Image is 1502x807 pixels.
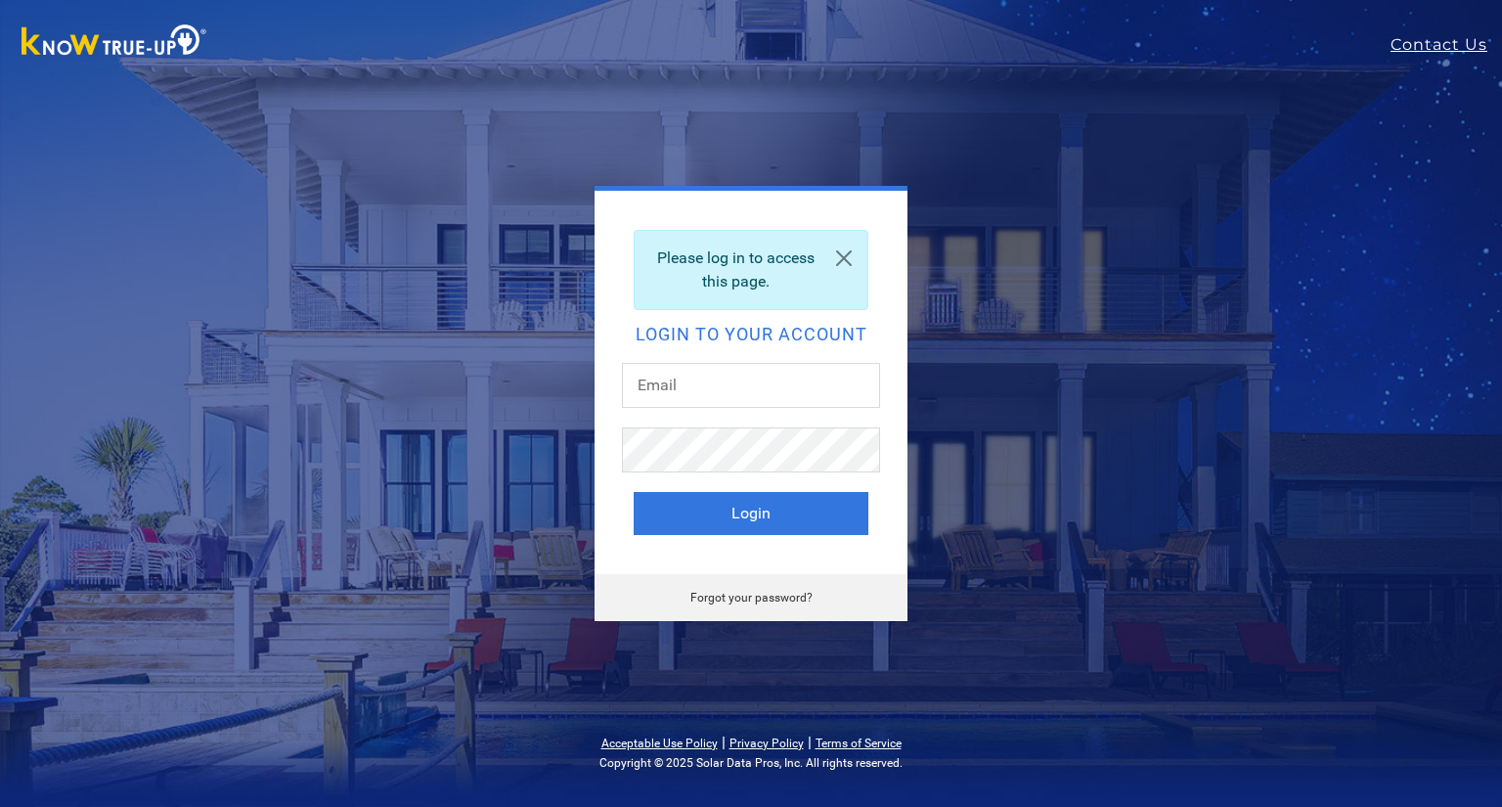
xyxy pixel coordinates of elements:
h2: Login to your account [634,326,868,343]
a: Contact Us [1391,33,1502,57]
a: Close [820,231,867,286]
a: Privacy Policy [729,737,804,750]
button: Login [634,492,868,535]
a: Terms of Service [816,737,902,750]
span: | [808,733,812,751]
a: Acceptable Use Policy [601,737,718,750]
div: Please log in to access this page. [634,230,868,310]
input: Email [622,363,880,408]
span: | [722,733,726,751]
img: Know True-Up [12,21,217,65]
a: Forgot your password? [690,591,813,605]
